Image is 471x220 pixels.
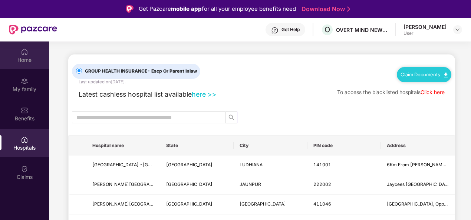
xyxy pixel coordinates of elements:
[86,195,160,214] td: Sai Sneh Hospital & Diagnostics Centre
[139,4,296,13] div: Get Pazcare for all your employee benefits need
[455,27,461,33] img: svg+xml;base64,PHN2ZyBpZD0iRHJvcGRvd24tMzJ4MzIiIHhtbG5zPSJodHRwOi8vd3d3LnczLm9yZy8yMDAwL3N2ZyIgd2...
[307,136,381,156] th: PIN code
[92,143,154,149] span: Hospital name
[404,30,447,36] div: User
[313,201,331,207] span: 411046
[86,175,160,195] td: Kamla Hospital
[240,201,286,207] span: [GEOGRAPHIC_DATA]
[234,195,307,214] td: PUNE
[381,195,455,214] td: Satara Road, Opp. PMT Bus Stand, Katraj
[381,156,455,175] td: 6Km From Samrala Chowk, Chandigarh Road
[9,25,57,34] img: New Pazcare Logo
[444,73,448,77] img: svg+xml;base64,PHN2ZyB4bWxucz0iaHR0cDovL3d3dy53My5vcmcvMjAwMC9zdmciIHdpZHRoPSIxMC40IiBoZWlnaHQ9Ij...
[86,136,160,156] th: Hospital name
[92,201,221,207] span: [PERSON_NAME][GEOGRAPHIC_DATA] & Diagnostics Centre
[404,23,447,30] div: [PERSON_NAME]
[79,90,192,98] span: Latest cashless hospital list available
[147,68,197,74] span: - Escp Or Parent Inlaw
[313,162,331,167] span: 141001
[234,175,307,195] td: JAUNPUR
[381,175,455,195] td: Jaycees Chowraha Road, Opposite Siddhath Upvan
[381,136,455,156] th: Address
[226,114,237,120] span: search
[281,27,300,33] div: Get Help
[21,77,28,85] img: svg+xml;base64,PHN2ZyB3aWR0aD0iMjAiIGhlaWdodD0iMjAiIHZpZXdCb3g9IjAgMCAyMCAyMCIgZmlsbD0ibm9uZSIgeG...
[225,111,237,123] button: search
[240,181,261,187] span: JAUNPUR
[86,156,160,175] td: Fortis Hospital -Ludhiana
[166,181,213,187] span: [GEOGRAPHIC_DATA]
[387,143,449,149] span: Address
[240,162,263,167] span: LUDHIANA
[171,5,202,12] strong: mobile app
[160,175,234,195] td: Uttar Pradesh
[160,195,234,214] td: Maharashtra
[325,25,330,34] span: O
[336,26,388,33] div: OVERT MIND NEW IDEAS TECHNOLOGIES
[92,162,189,167] span: [GEOGRAPHIC_DATA] -[GEOGRAPHIC_DATA]
[126,5,134,13] img: Logo
[234,136,307,156] th: City
[21,136,28,143] img: svg+xml;base64,PHN2ZyBpZD0iSG9zcGl0YWxzIiB4bWxucz0iaHR0cDovL3d3dy53My5vcmcvMjAwMC9zdmciIHdpZHRoPS...
[160,136,234,156] th: State
[192,90,217,98] a: here >>
[82,68,200,75] span: GROUP HEALTH INSURANCE
[79,79,126,86] div: Last updated on [DATE] .
[271,27,279,34] img: svg+xml;base64,PHN2ZyBpZD0iSGVscC0zMngzMiIgeG1sbnM9Imh0dHA6Ly93d3cudzMub3JnLzIwMDAvc3ZnIiB3aWR0aD...
[166,162,213,167] span: [GEOGRAPHIC_DATA]
[21,165,28,173] img: svg+xml;base64,PHN2ZyBpZD0iQ2xhaW0iIHhtbG5zPSJodHRwOi8vd3d3LnczLm9yZy8yMDAwL3N2ZyIgd2lkdGg9IjIwIi...
[313,181,331,187] span: 222002
[401,71,448,77] a: Claim Documents
[421,89,445,95] a: Click here
[166,201,213,207] span: [GEOGRAPHIC_DATA]
[92,181,175,187] span: [PERSON_NAME][GEOGRAPHIC_DATA]
[347,5,350,13] img: Stroke
[234,156,307,175] td: LUDHIANA
[160,156,234,175] td: Punjab
[302,5,348,13] a: Download Now
[337,89,421,95] span: To access the blacklisted hospitals
[21,48,28,56] img: svg+xml;base64,PHN2ZyBpZD0iSG9tZSIgeG1sbnM9Imh0dHA6Ly93d3cudzMub3JnLzIwMDAvc3ZnIiB3aWR0aD0iMjAiIG...
[21,107,28,114] img: svg+xml;base64,PHN2ZyBpZD0iQmVuZWZpdHMiIHhtbG5zPSJodHRwOi8vd3d3LnczLm9yZy8yMDAwL3N2ZyIgd2lkdGg9Ij...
